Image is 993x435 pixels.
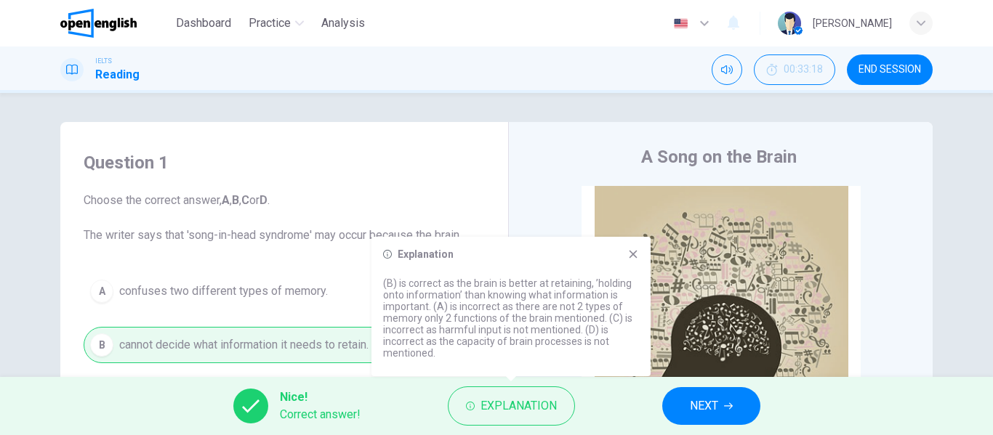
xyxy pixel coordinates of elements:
h1: Reading [95,66,140,84]
span: Explanation [481,396,557,416]
h6: Explanation [398,248,454,260]
p: (B) is correct as the brain is better at retaining, ’holding onto information’ than knowing what ... [383,277,639,359]
div: Mute [712,54,742,85]
span: Analysis [321,15,365,32]
div: Hide [754,54,835,85]
b: D [260,193,268,207]
b: C [241,193,249,207]
span: Dashboard [176,15,231,32]
span: IELTS [95,56,112,66]
h4: Question 1 [84,151,485,174]
img: en [672,18,690,29]
img: OpenEnglish logo [60,9,137,38]
b: A [222,193,230,207]
span: END SESSION [859,64,921,76]
span: Choose the correct answer, , , or . The writer says that 'song-in-head syndrome' may occur becaus... [84,192,485,244]
h4: A Song on the Brain [641,145,797,168]
span: Correct answer! [280,406,361,423]
span: NEXT [690,396,718,416]
b: B [232,193,239,207]
img: Profile picture [778,12,801,35]
span: Nice! [280,389,361,406]
span: 00:33:18 [784,64,823,76]
span: Practice [249,15,291,32]
div: [PERSON_NAME] [813,15,892,32]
